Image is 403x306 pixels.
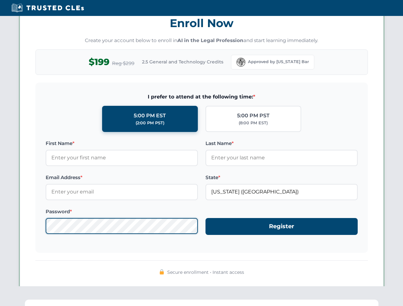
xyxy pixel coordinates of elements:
[167,269,244,276] span: Secure enrollment • Instant access
[35,13,368,33] h3: Enroll Now
[239,120,268,126] div: (8:00 PM EST)
[10,3,86,13] img: Trusted CLEs
[236,58,245,67] img: Florida Bar
[248,59,309,65] span: Approved by [US_STATE] Bar
[35,37,368,44] p: Create your account below to enroll in and start learning immediately.
[112,60,134,67] span: Reg $299
[46,184,198,200] input: Enter your email
[205,218,358,235] button: Register
[89,55,109,69] span: $199
[205,150,358,166] input: Enter your last name
[46,93,358,101] span: I prefer to attend at the following time:
[205,140,358,147] label: Last Name
[237,112,270,120] div: 5:00 PM PST
[46,174,198,181] label: Email Address
[142,58,223,65] span: 2.5 General and Technology Credits
[46,140,198,147] label: First Name
[46,208,198,215] label: Password
[205,174,358,181] label: State
[205,184,358,200] input: Florida (FL)
[136,120,164,126] div: (2:00 PM PST)
[159,269,164,274] img: 🔒
[177,37,243,43] strong: AI in the Legal Profession
[134,112,166,120] div: 5:00 PM EST
[46,150,198,166] input: Enter your first name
